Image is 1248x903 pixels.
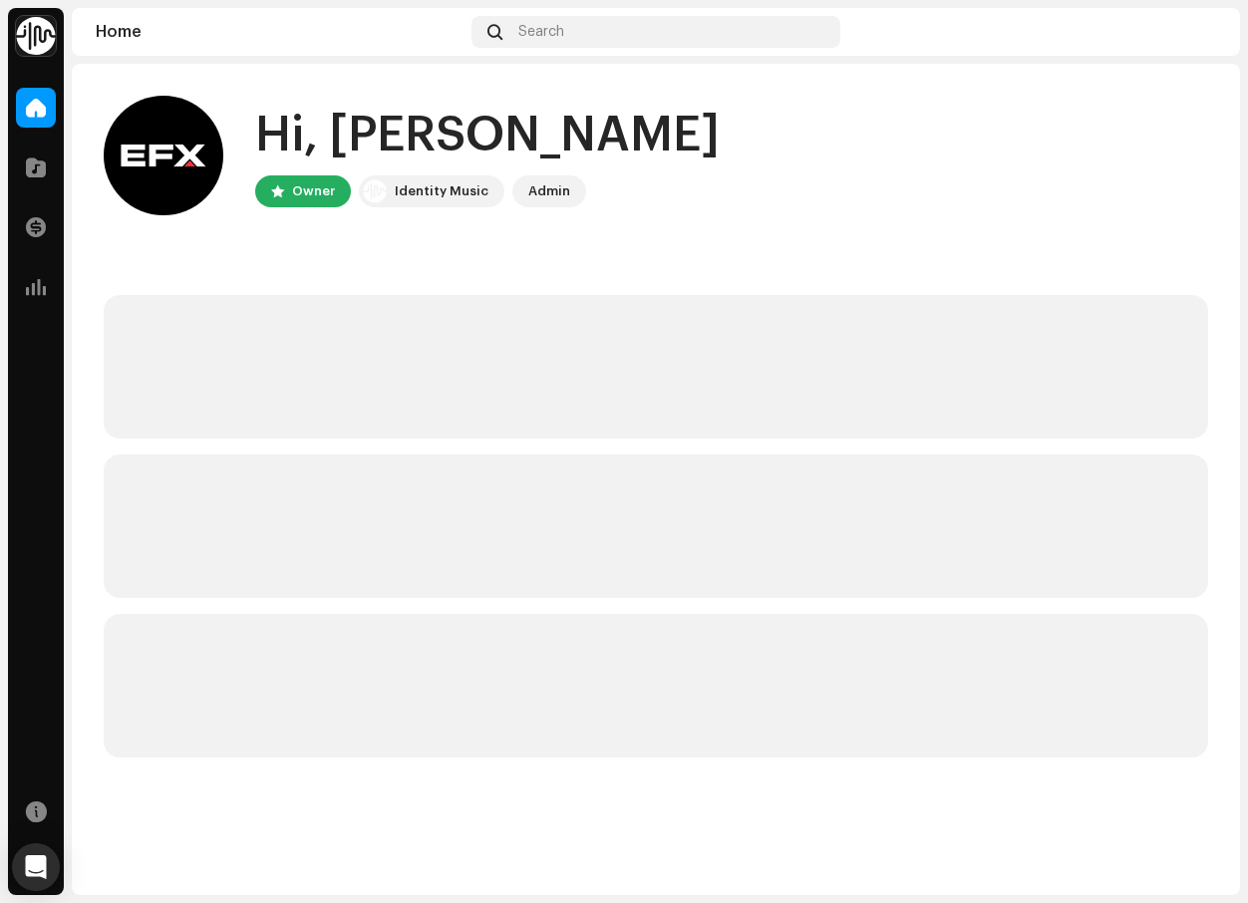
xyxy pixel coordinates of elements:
[255,104,720,167] div: Hi, [PERSON_NAME]
[96,24,464,40] div: Home
[395,179,488,203] div: Identity Music
[104,96,223,215] img: 64d5f2e1-9282-4fbb-80ab-500684bec8a1
[363,179,387,203] img: 0f74c21f-6d1c-4dbc-9196-dbddad53419e
[1184,16,1216,48] img: 64d5f2e1-9282-4fbb-80ab-500684bec8a1
[292,179,335,203] div: Owner
[16,16,56,56] img: 0f74c21f-6d1c-4dbc-9196-dbddad53419e
[12,843,60,891] div: Open Intercom Messenger
[528,179,570,203] div: Admin
[518,24,564,40] span: Search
